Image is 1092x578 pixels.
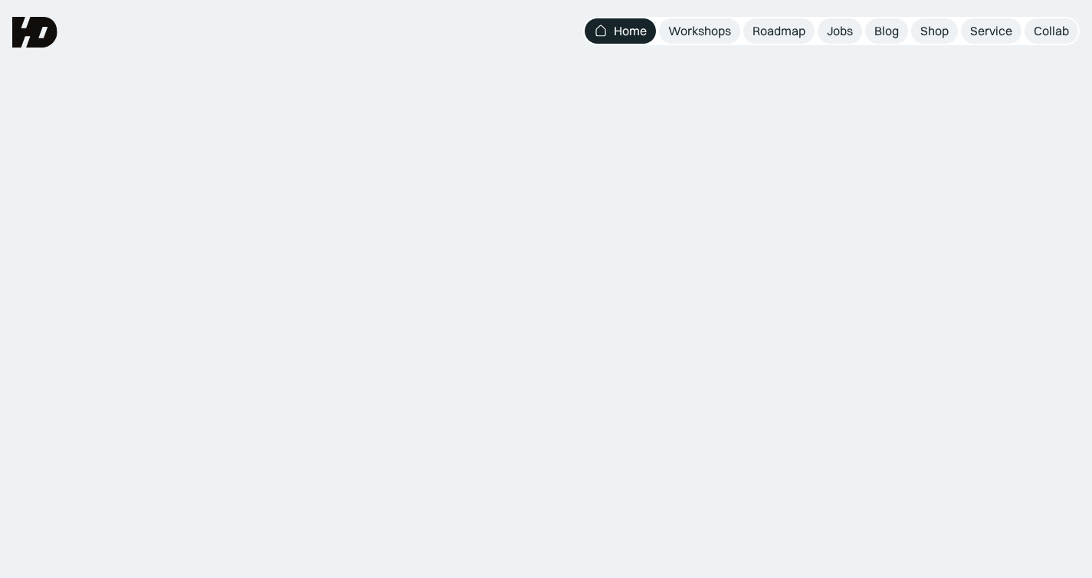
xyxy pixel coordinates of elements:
div: Roadmap [753,23,805,39]
div: Home [614,23,647,39]
a: Jobs [818,18,862,44]
a: Service [961,18,1021,44]
div: Lihat loker desain [878,502,974,518]
a: Roadmap [743,18,815,44]
a: Workshops [659,18,740,44]
div: Workshops [668,23,731,39]
a: Collab [1025,18,1078,44]
a: Home [585,18,656,44]
div: Service [970,23,1012,39]
a: Blog [865,18,908,44]
div: Jobs [827,23,853,39]
div: WHO’S HIRING? [835,467,912,480]
span: & [560,183,594,257]
div: Shop [920,23,949,39]
div: Collab [1034,23,1069,39]
a: Shop [911,18,958,44]
span: UIUX [231,183,366,257]
div: Blog [874,23,899,39]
